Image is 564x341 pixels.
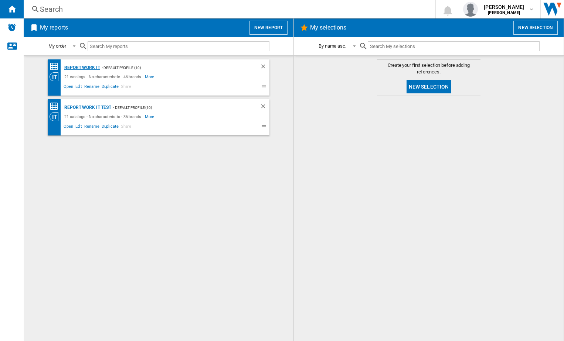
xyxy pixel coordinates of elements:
div: Report Work it test [62,103,111,112]
div: Price Matrix [50,62,62,71]
span: Open [62,83,74,92]
span: Duplicate [101,83,120,92]
div: 21 catalogs - No characteristic - 46 brands [62,72,145,81]
div: - Default profile (10) [100,63,245,72]
div: - Default profile (10) [111,103,245,112]
span: More [145,72,156,81]
div: By name asc. [319,43,346,49]
span: Share [120,83,133,92]
div: Report Work it [62,63,100,72]
h2: My reports [38,21,69,35]
div: Category View [50,112,62,121]
input: Search My selections [368,41,540,51]
span: Duplicate [101,123,120,132]
div: Delete [260,103,269,112]
div: Search [40,4,416,14]
h2: My selections [309,21,348,35]
div: Category View [50,72,62,81]
span: Rename [83,83,100,92]
div: My order [48,43,66,49]
span: Edit [74,83,84,92]
span: Edit [74,123,84,132]
button: New selection [513,21,558,35]
span: More [145,112,156,121]
button: New report [249,21,288,35]
img: profile.jpg [463,2,478,17]
span: Rename [83,123,100,132]
span: Open [62,123,74,132]
div: 21 catalogs - No characteristic - 36 brands [62,112,145,121]
div: Price Matrix [50,102,62,111]
button: New selection [407,80,451,93]
span: Share [120,123,133,132]
span: [PERSON_NAME] [484,3,524,11]
b: [PERSON_NAME] [488,10,520,15]
div: Delete [260,63,269,72]
span: Create your first selection before adding references. [377,62,480,75]
input: Search My reports [88,41,269,51]
img: alerts-logo.svg [7,23,16,32]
